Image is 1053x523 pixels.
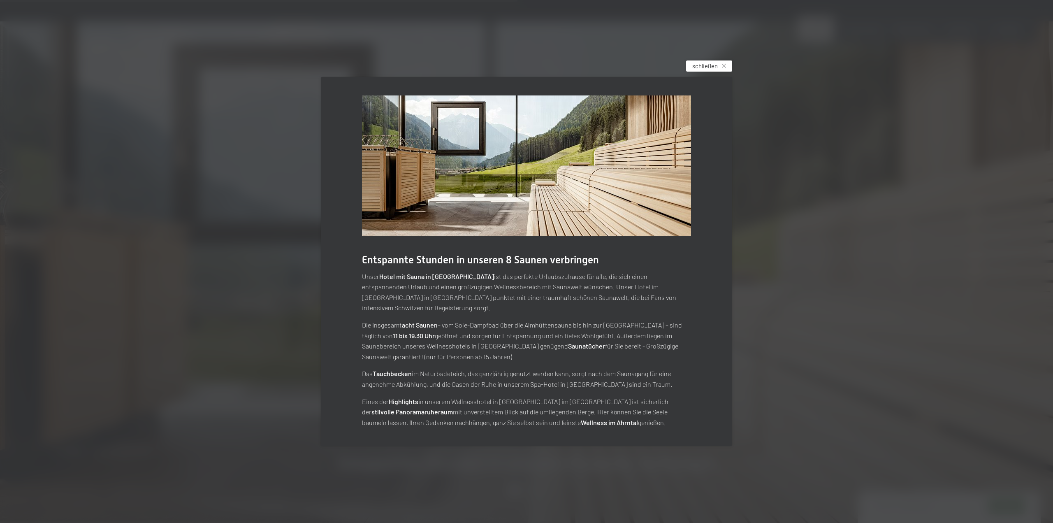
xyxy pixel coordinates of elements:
[389,397,418,405] strong: Highlights
[581,418,638,426] strong: Wellness im Ahrntal
[362,271,691,313] p: Unser ist das perfekte Urlaubszuhause für alle, die sich einen entspannenden Urlaub und einen gro...
[362,368,691,389] p: Das im Naturbadeteich, das ganzjährig genutzt werden kann, sorgt nach dem Saunagang für eine ange...
[373,370,412,377] strong: Tauchbecken
[692,62,718,70] span: schließen
[362,396,691,428] p: Eines der in unserem Wellnesshotel in [GEOGRAPHIC_DATA] im [GEOGRAPHIC_DATA] ist sicherlich der m...
[393,332,435,339] strong: 11 bis 19.30 Uhr
[379,272,494,280] strong: Hotel mit Sauna in [GEOGRAPHIC_DATA]
[362,320,691,362] p: Die insgesamt – vom Sole-Dampfbad über die Almhüttensauna bis hin zur [GEOGRAPHIC_DATA] – sind tä...
[362,95,691,236] img: Wellnesshotels - Sauna - Entspannung - Ahrntal
[568,342,605,350] strong: Saunatücher
[371,408,453,416] strong: stilvolle Panoramaruheraum
[362,254,599,266] span: Entspannte Stunden in unseren 8 Saunen verbringen
[402,321,438,329] strong: acht Saunen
